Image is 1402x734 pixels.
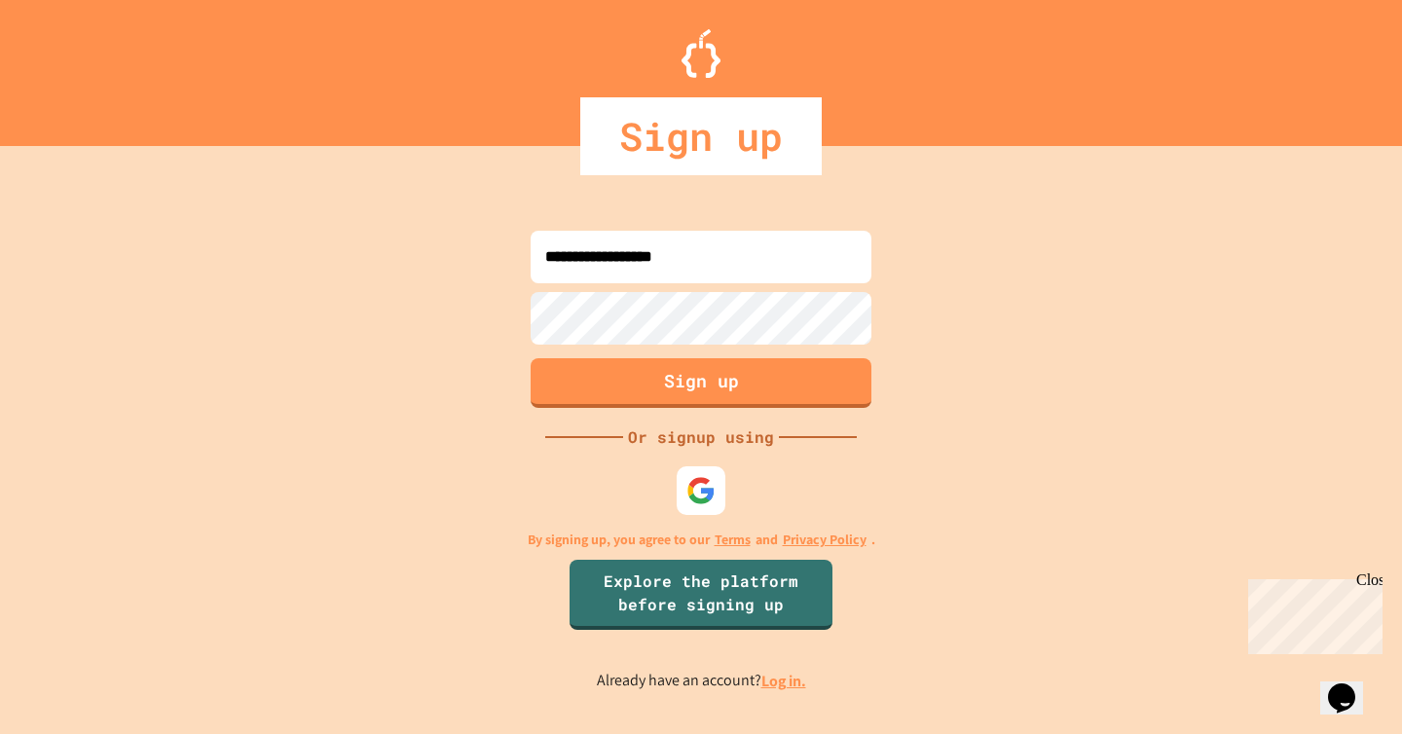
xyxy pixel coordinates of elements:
div: Chat with us now!Close [8,8,134,124]
img: Logo.svg [682,29,720,78]
p: By signing up, you agree to our and . [528,530,875,550]
a: Terms [715,530,751,550]
img: google-icon.svg [686,476,716,505]
div: Or signup using [623,425,779,449]
p: Already have an account? [597,669,806,693]
iframe: chat widget [1320,656,1383,715]
iframe: chat widget [1240,571,1383,654]
div: Sign up [580,97,822,175]
button: Sign up [531,358,871,408]
a: Explore the platform before signing up [570,560,832,630]
a: Privacy Policy [783,530,867,550]
a: Log in. [761,671,806,691]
